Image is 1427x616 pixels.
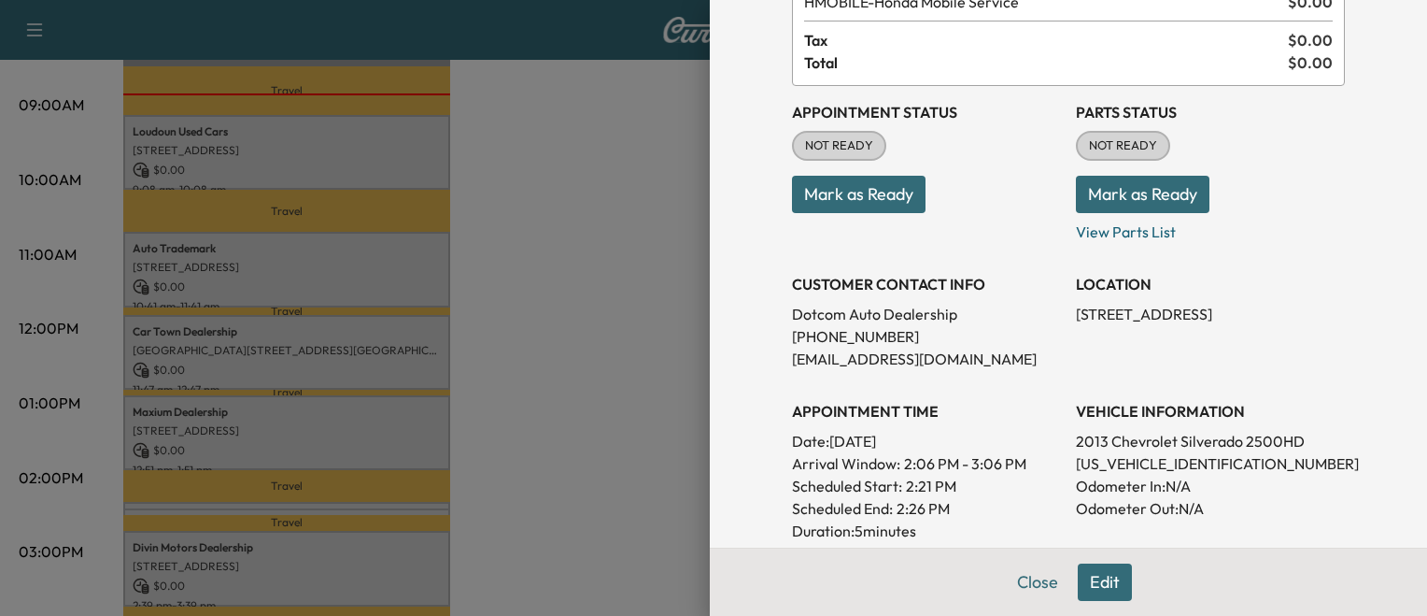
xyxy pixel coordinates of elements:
[1076,475,1345,497] p: Odometer In: N/A
[904,452,1026,475] span: 2:06 PM - 3:06 PM
[1288,51,1333,74] span: $ 0.00
[1288,29,1333,51] span: $ 0.00
[794,136,884,155] span: NOT READY
[1076,452,1345,475] p: [US_VEHICLE_IDENTIFICATION_NUMBER]
[1076,101,1345,123] h3: Parts Status
[792,452,1061,475] p: Arrival Window:
[897,497,950,520] p: 2:26 PM
[792,273,1061,295] h3: CUSTOMER CONTACT INFO
[1076,497,1345,520] p: Odometer Out: N/A
[792,430,1061,452] p: Date: [DATE]
[792,348,1061,370] p: [EMAIL_ADDRESS][DOMAIN_NAME]
[1078,564,1132,601] button: Edit
[1076,176,1209,213] button: Mark as Ready
[792,101,1061,123] h3: Appointment Status
[1076,430,1345,452] p: 2013 Chevrolet Silverado 2500HD
[1076,400,1345,423] h3: VEHICLE INFORMATION
[804,51,1288,74] span: Total
[1005,564,1070,601] button: Close
[1076,273,1345,295] h3: LOCATION
[792,520,1061,542] p: Duration: 5 minutes
[1076,303,1345,325] p: [STREET_ADDRESS]
[792,475,902,497] p: Scheduled Start:
[792,303,1061,325] p: Dotcom Auto Dealership
[1078,136,1168,155] span: NOT READY
[792,400,1061,423] h3: APPOINTMENT TIME
[1076,213,1345,243] p: View Parts List
[792,176,925,213] button: Mark as Ready
[792,497,893,520] p: Scheduled End:
[792,325,1061,348] p: [PHONE_NUMBER]
[804,29,1288,51] span: Tax
[906,475,956,497] p: 2:21 PM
